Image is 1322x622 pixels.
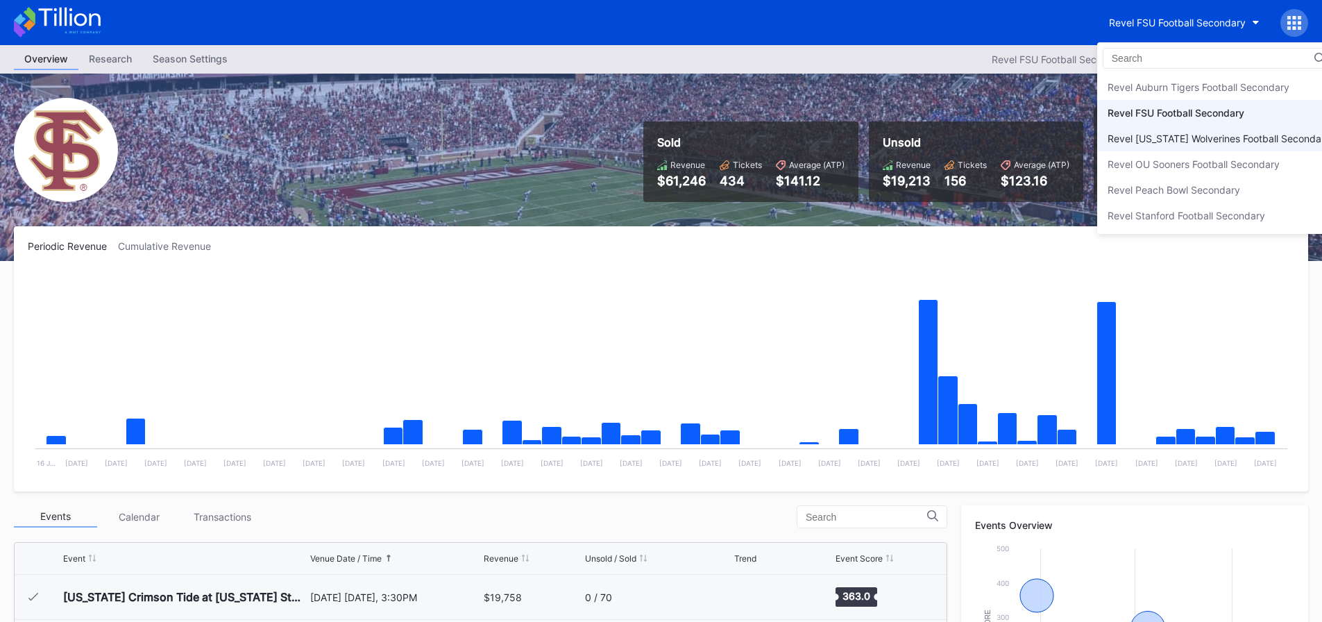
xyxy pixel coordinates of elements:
[1108,210,1265,221] div: Revel Stanford Football Secondary
[1108,184,1240,196] div: Revel Peach Bowl Secondary
[1108,81,1289,93] div: Revel Auburn Tigers Football Secondary
[1108,107,1244,119] div: Revel FSU Football Secondary
[1112,53,1233,64] input: Search
[1108,158,1280,170] div: Revel OU Sooners Football Secondary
